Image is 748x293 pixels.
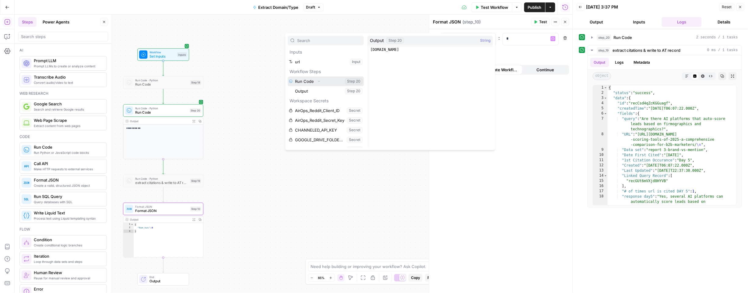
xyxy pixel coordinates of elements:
[123,230,134,233] div: 3
[135,205,188,209] span: Format JSON
[34,80,102,85] span: Convert audio/video to text
[19,91,107,96] div: Web research
[593,106,608,111] div: 5
[593,163,608,168] div: 12
[588,45,742,55] button: 0 ms / 1 tasks
[288,135,364,145] button: Select variable GOOGLE_DRIVE_FOLDER_ID
[288,106,364,115] button: Select variable AirOps_Reddit_Client_ID
[597,47,610,53] span: step_19
[18,17,37,27] button: Steps
[593,72,611,80] span: object
[19,48,107,53] div: Ai
[149,275,185,279] span: End
[619,17,659,27] button: Inputs
[123,48,204,61] div: WorkflowSet InputsInputs
[34,286,102,292] span: Error
[34,74,102,80] span: Transcribe Audio
[19,227,107,232] div: Flow
[149,54,175,59] span: Set Inputs
[297,37,361,44] input: Search
[528,4,542,10] span: Publish
[130,217,189,222] div: Output
[288,96,364,106] p: Workspace Secrets
[34,193,102,199] span: Run SQL Query
[597,34,611,41] span: step_20
[249,2,302,12] button: Extract Domain/Type
[34,276,102,281] span: Pause for manual review and approval
[34,64,102,69] span: Prompt LLMs to create or analyze content
[613,47,681,53] span: extract citations & write to AT record
[163,258,164,273] g: Edge from step_10 to end
[604,96,607,101] span: Toggle code folding, rows 3 through 28
[19,134,107,139] div: Code
[34,199,102,204] span: Query databases with SQL
[481,67,519,73] span: Terminate Workflow
[588,33,742,42] button: 2 seconds / 1 tasks
[177,52,187,57] div: Inputs
[190,80,201,85] div: Step 18
[190,108,201,113] div: Step 20
[34,58,102,64] span: Prompt LLM
[593,153,608,158] div: 10
[34,123,102,128] span: Extract content from web pages
[163,89,164,104] g: Edge from step_18 to step_20
[135,177,188,181] span: Run Code · Python
[163,159,164,174] g: Edge from step_20 to step_19
[34,270,102,276] span: Human Review
[593,132,608,147] div: 8
[707,48,738,53] span: 0 ms / 1 tasks
[523,65,568,75] button: Continue
[21,34,105,40] input: Search steps
[123,76,204,89] div: Run Code · PythonRun CodeStep 18
[288,76,364,86] button: Select variable Run Code
[294,86,364,96] button: Select variable Output
[612,58,628,67] button: Logs
[593,101,608,106] div: 4
[149,279,185,284] span: Output
[306,5,315,10] span: Draft
[135,110,188,115] span: Run Code
[604,111,607,116] span: Toggle code folding, rows 6 through 27
[163,61,164,76] g: Edge from start to step_18
[411,275,420,281] span: Copy
[288,47,364,57] p: Inputs
[34,259,102,264] span: Loop through data sets and steps
[722,4,732,10] span: Reset
[593,158,608,163] div: 11
[304,3,324,11] button: Draft
[39,17,73,27] button: Power Agents
[288,57,364,67] button: Select variable url
[593,173,608,178] div: 14
[463,19,481,25] span: ( step_10 )
[704,17,744,27] button: Details
[34,167,102,171] span: Make HTTP requests to external services
[590,58,609,67] button: Output
[593,168,608,173] div: 13
[480,37,490,44] span: String
[131,223,133,226] span: Toggle code folding, rows 1 through 3
[123,226,134,230] div: 2
[135,82,188,87] span: Run Code
[123,203,204,258] div: Format JSONFormat JSONStep 10Output{ "Num_kws":0}
[593,111,608,116] div: 6
[425,274,440,282] button: Paste
[593,184,608,189] div: 16
[630,58,654,67] button: Metadata
[593,178,608,184] div: 15
[34,210,102,216] span: Write Liquid Text
[662,17,702,27] button: Logs
[34,117,102,123] span: Web Page Scrape
[593,85,608,90] div: 1
[34,253,102,259] span: Iteration
[288,125,364,135] button: Select variable CHANNELED_API_KEY
[135,106,188,110] span: Run Code · Python
[588,55,742,208] div: 0 ms / 1 tasks
[34,101,102,107] span: Google Search
[123,175,204,187] div: Run Code · Pythonextract citations & write to AT recordStep 19
[472,2,512,12] button: Test Workflow
[539,19,547,25] span: Test
[536,67,554,73] span: Continue
[163,187,164,202] g: Edge from step_19 to step_10
[370,37,384,44] span: Output
[696,35,738,40] span: 2 seconds / 1 tasks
